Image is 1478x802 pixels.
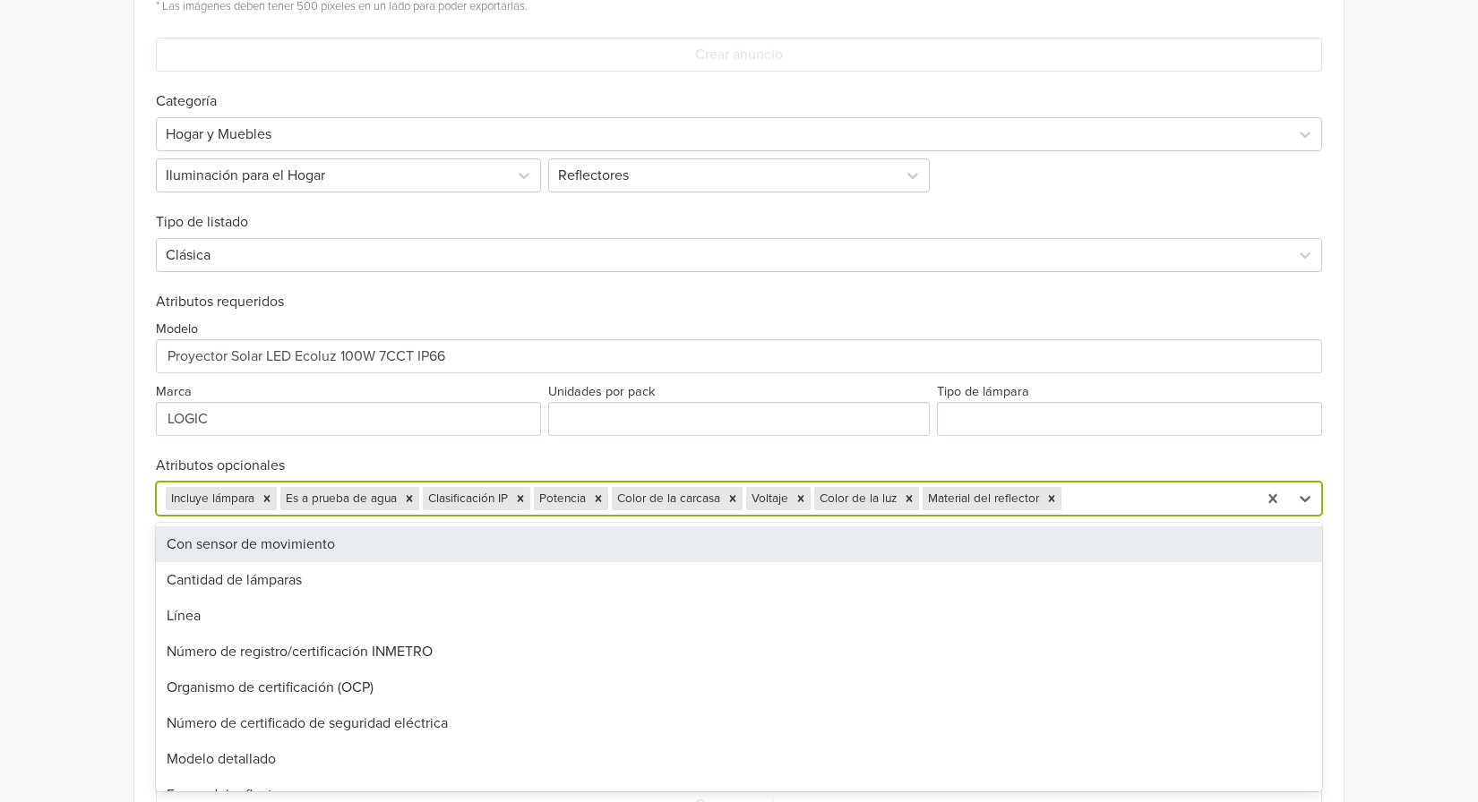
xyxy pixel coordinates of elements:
div: Remove Potencia [589,487,608,510]
div: Remove Color de la luz [899,487,919,510]
div: Remove Clasificación IP [511,487,530,510]
h6: Atributos opcionales [156,457,1322,474]
div: Remove Incluye lámpara [257,487,277,510]
div: Número de certificado de seguridad eléctrica [156,705,1322,741]
div: Color de la luz [814,487,899,510]
div: Línea [156,598,1322,634]
div: Remove Color de la carcasa [723,487,743,510]
label: Tipo de lámpara [937,382,1029,402]
div: Remove Voltaje [791,487,811,510]
button: Crear anuncio [156,38,1322,72]
div: Incluye lámpara [166,487,257,510]
h6: Tipo de listado [156,192,1322,231]
div: Voltaje [746,487,791,510]
div: Organismo de certificación (OCP) [156,670,1322,705]
h6: Categoría [156,72,1322,110]
div: Es a prueba de agua [280,487,400,510]
div: Con sensor de movimiento [156,526,1322,562]
h6: Atributos requeridos [156,294,1322,311]
div: Número de registro/certificación INMETRO [156,634,1322,670]
div: Clasificación IP [423,487,511,510]
label: Unidades por pack [548,382,655,402]
div: Potencia [534,487,589,510]
div: Cantidad de lámparas [156,562,1322,598]
label: Modelo [156,320,198,339]
div: Remove Es a prueba de agua [400,487,419,510]
div: Remove Material del reflector [1042,487,1061,510]
div: Modelo detallado [156,741,1322,777]
div: Color de la carcasa [612,487,723,510]
label: Marca [156,382,192,402]
div: Material del reflector [923,487,1042,510]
